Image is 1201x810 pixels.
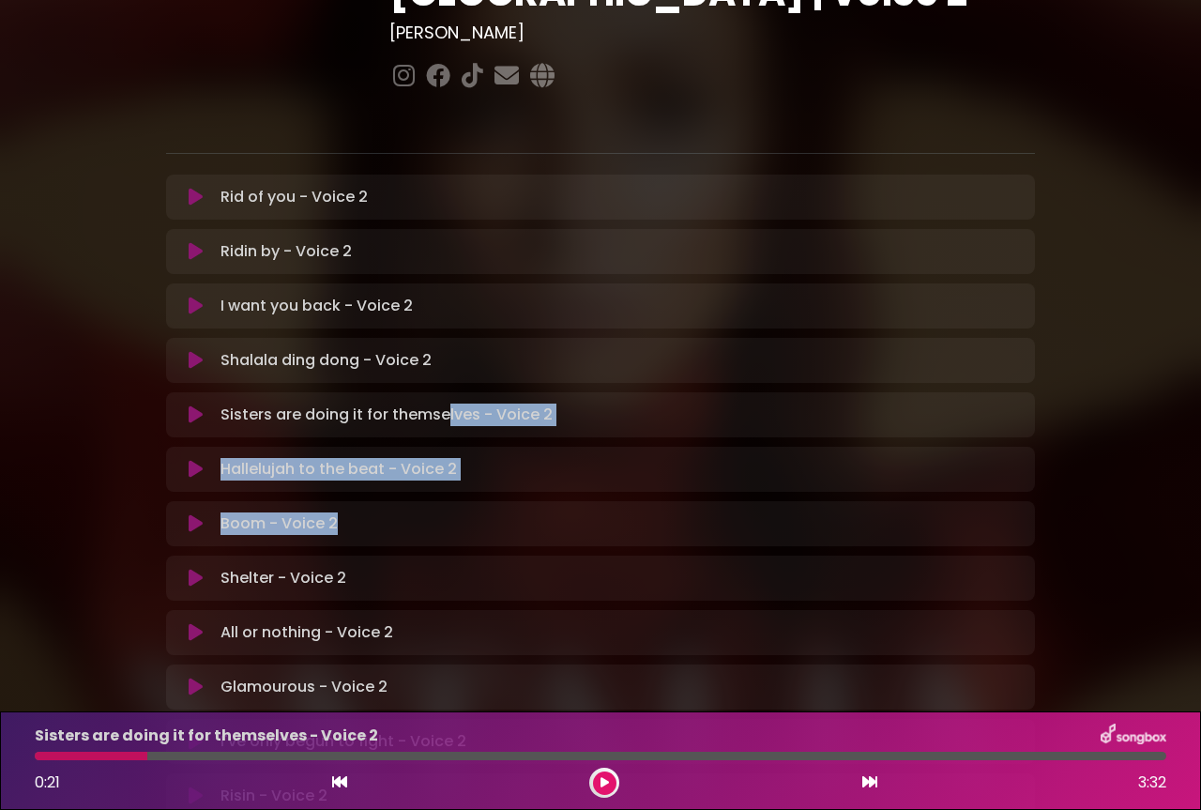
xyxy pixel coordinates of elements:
[220,295,413,317] p: I want you back - Voice 2
[220,567,346,589] p: Shelter - Voice 2
[35,772,60,793] span: 0:21
[220,676,388,698] p: Glamourous - Voice 2
[1138,772,1166,794] span: 3:32
[220,512,338,535] p: Boom - Voice 2
[220,404,553,426] p: Sisters are doing it for themselves - Voice 2
[389,23,1036,43] h3: [PERSON_NAME]
[220,621,393,644] p: All or nothing - Voice 2
[1101,724,1166,748] img: songbox-logo-white.png
[220,186,368,208] p: Rid of you - Voice 2
[220,349,432,372] p: Shalala ding dong - Voice 2
[220,240,352,263] p: Ridin by - Voice 2
[35,725,378,747] p: Sisters are doing it for themselves - Voice 2
[220,458,457,481] p: Hallelujah to the beat - Voice 2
